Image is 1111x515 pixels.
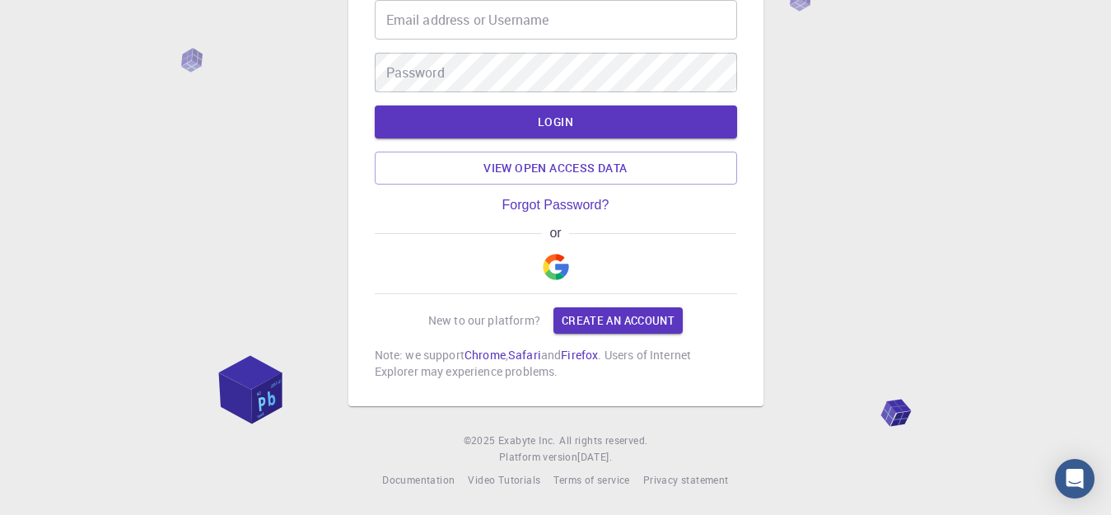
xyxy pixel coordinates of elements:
a: Safari [508,347,541,363]
p: Note: we support , and . Users of Internet Explorer may experience problems. [375,347,737,380]
a: Terms of service [553,472,629,489]
a: Create an account [553,307,683,334]
a: Forgot Password? [502,198,609,213]
p: New to our platform? [428,312,540,329]
img: Google [543,254,569,280]
a: Firefox [561,347,598,363]
button: LOGIN [375,105,737,138]
span: Exabyte Inc. [498,433,556,447]
span: All rights reserved. [559,433,647,449]
a: Privacy statement [643,472,729,489]
a: Documentation [382,472,455,489]
a: [DATE]. [577,449,612,466]
span: Privacy statement [643,473,729,486]
div: Open Intercom Messenger [1055,459,1095,499]
span: or [542,226,569,241]
span: Terms of service [553,473,629,486]
span: Documentation [382,473,455,486]
a: Exabyte Inc. [498,433,556,449]
span: Platform version [499,449,577,466]
a: Chrome [464,347,506,363]
a: View open access data [375,152,737,185]
span: [DATE] . [577,450,612,463]
span: © 2025 [464,433,498,449]
a: Video Tutorials [468,472,540,489]
span: Video Tutorials [468,473,540,486]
